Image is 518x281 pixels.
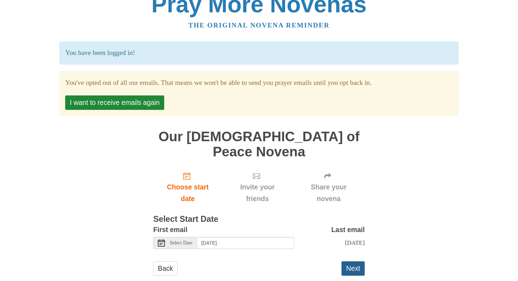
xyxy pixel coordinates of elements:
[222,166,292,208] div: Click "Next" to confirm your start date first.
[65,77,452,89] section: You've opted out of all our emails. That means we won't be able to send you prayer emails until y...
[300,181,358,205] span: Share your novena
[229,181,285,205] span: Invite your friends
[345,239,365,246] span: [DATE]
[153,166,222,208] a: Choose start date
[153,215,365,224] h3: Select Start Date
[197,237,294,249] input: Use the arrow keys to pick a date
[170,241,192,245] span: Select Date
[341,261,365,276] button: Next
[331,224,365,236] label: Last email
[189,21,330,29] a: The original novena reminder
[153,129,365,159] h1: Our [DEMOGRAPHIC_DATA] of Peace Novena
[60,42,458,64] p: You have been logged in!
[65,95,164,110] button: I want to receive emails again
[292,166,365,208] div: Click "Next" to confirm your start date first.
[153,224,187,236] label: First email
[160,181,215,205] span: Choose start date
[153,261,178,276] a: Back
